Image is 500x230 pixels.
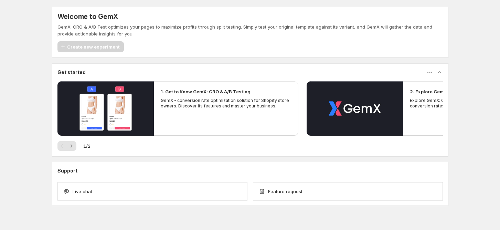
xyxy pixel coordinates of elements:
[57,12,118,21] h5: Welcome to GemX
[57,81,154,136] button: Play video
[83,143,91,149] span: 1 / 2
[57,167,77,174] h3: Support
[161,98,291,109] p: GemX - conversion rate optimization solution for Shopify store owners. Discover its features and ...
[57,69,86,76] h3: Get started
[161,88,251,95] h2: 1. Get to Know GemX: CRO & A/B Testing
[307,81,403,136] button: Play video
[67,141,76,151] button: Next
[73,188,92,195] span: Live chat
[57,23,443,37] p: GemX: CRO & A/B Test optimizes your pages to maximize profits through split testing. Simply test ...
[57,141,76,151] nav: Pagination
[268,188,302,195] span: Feature request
